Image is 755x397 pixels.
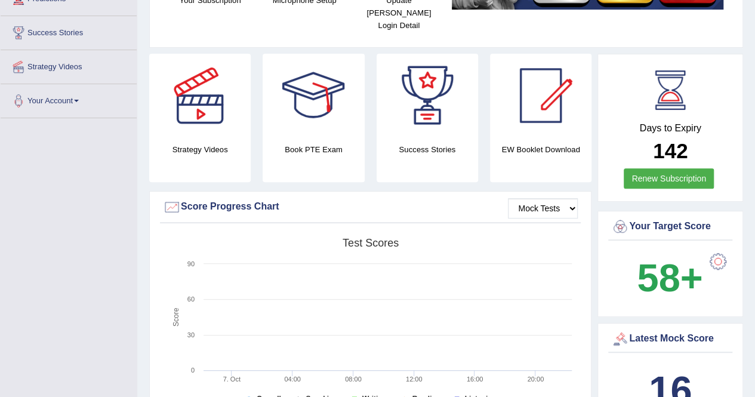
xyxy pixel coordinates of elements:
[490,143,591,156] h4: EW Booklet Download
[528,376,544,383] text: 20:00
[223,376,241,383] tspan: 7. Oct
[172,307,180,327] tspan: Score
[406,376,423,383] text: 12:00
[187,331,195,338] text: 30
[637,256,702,300] b: 58+
[263,143,364,156] h4: Book PTE Exam
[187,296,195,303] text: 60
[624,168,714,189] a: Renew Subscription
[611,123,729,134] h4: Days to Expiry
[149,143,251,156] h4: Strategy Videos
[611,218,729,236] div: Your Target Score
[345,376,362,383] text: 08:00
[163,198,578,216] div: Score Progress Chart
[1,16,137,46] a: Success Stories
[611,330,729,348] div: Latest Mock Score
[343,237,399,249] tspan: Test scores
[191,367,195,374] text: 0
[653,139,688,162] b: 142
[467,376,483,383] text: 16:00
[187,260,195,267] text: 90
[1,84,137,114] a: Your Account
[1,50,137,80] a: Strategy Videos
[377,143,478,156] h4: Success Stories
[284,376,301,383] text: 04:00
